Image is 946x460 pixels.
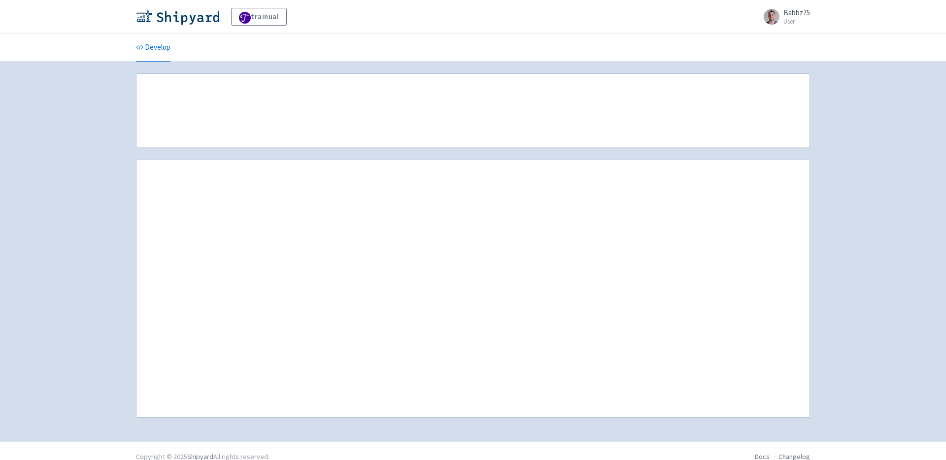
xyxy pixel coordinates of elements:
a: Babbz75 User [758,9,810,25]
small: User [783,18,810,25]
img: Shipyard logo [136,9,219,25]
a: trainual [231,8,287,26]
a: Develop [136,34,170,62]
span: Babbz75 [783,8,810,17]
